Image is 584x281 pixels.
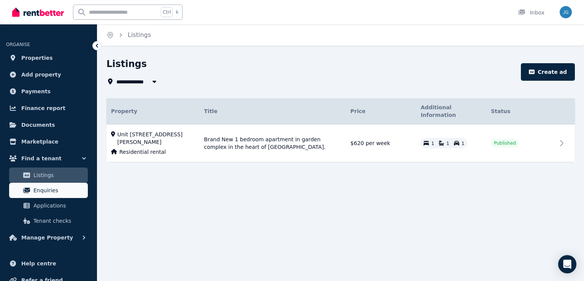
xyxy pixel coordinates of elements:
span: Tenant checks [33,216,85,225]
td: $620 per week [346,125,416,162]
span: Add property [21,70,61,79]
a: Add property [6,67,91,82]
div: Inbox [518,9,544,16]
span: k [176,9,178,15]
a: Payments [6,84,91,99]
th: Additional Information [416,98,486,125]
span: Enquiries [33,186,85,195]
a: Enquiries [9,183,88,198]
h1: Listings [106,58,147,70]
a: Marketplace [6,134,91,149]
span: 1 [462,141,465,146]
button: Manage Property [6,230,91,245]
span: Listings [33,171,85,180]
a: Finance report [6,101,91,116]
tr: Unit [STREET_ADDRESS][PERSON_NAME]Residential rentalBrand New 1 bedroom apartment in garden compl... [106,125,575,162]
span: Published [494,140,516,146]
span: Find a tenant [21,154,62,163]
img: RentBetter [12,6,64,18]
span: Ctrl [161,7,173,17]
th: Price [346,98,416,125]
span: Residential rental [119,148,166,156]
th: Property [106,98,200,125]
span: Finance report [21,104,65,113]
a: Documents [6,117,91,133]
span: Marketplace [21,137,58,146]
a: Tenant checks [9,213,88,228]
span: 1 [431,141,434,146]
nav: Breadcrumb [97,24,160,46]
span: Unit [STREET_ADDRESS][PERSON_NAME] [117,131,195,146]
button: Find a tenant [6,151,91,166]
span: ORGANISE [6,42,30,47]
span: Title [204,107,217,115]
a: Help centre [6,256,91,271]
img: Julian Garness [560,6,572,18]
span: Applications [33,201,85,210]
span: 1 [446,141,449,146]
a: Applications [9,198,88,213]
span: Documents [21,120,55,129]
span: Help centre [21,259,56,268]
a: Properties [6,50,91,65]
a: Listings [9,168,88,183]
span: Brand New 1 bedroom apartment in garden complex in the heart of [GEOGRAPHIC_DATA]. [204,136,341,151]
span: Listings [128,30,151,40]
div: Open Intercom Messenger [558,255,576,273]
span: Manage Property [21,233,73,242]
th: Status [486,98,557,125]
span: Properties [21,53,53,62]
span: Payments [21,87,51,96]
button: Create ad [521,63,575,81]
